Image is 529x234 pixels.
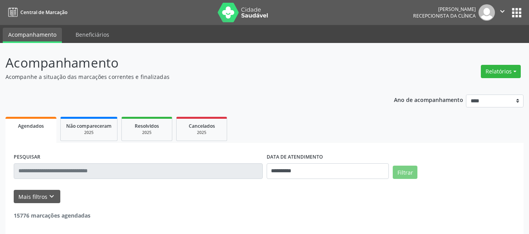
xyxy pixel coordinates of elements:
span: Não compareceram [66,123,112,129]
div: 2025 [182,130,221,136]
p: Ano de acompanhamento [394,95,463,104]
a: Acompanhamento [3,28,62,43]
span: Resolvidos [135,123,159,129]
span: Central de Marcação [20,9,67,16]
button: Filtrar [393,166,417,179]
div: [PERSON_NAME] [413,6,476,13]
div: 2025 [127,130,166,136]
p: Acompanhe a situação das marcações correntes e finalizadas [5,73,368,81]
span: Agendados [18,123,44,129]
div: 2025 [66,130,112,136]
button:  [495,4,510,21]
label: PESQUISAR [14,151,40,163]
label: DATA DE ATENDIMENTO [267,151,323,163]
a: Central de Marcação [5,6,67,19]
button: Relatórios [481,65,521,78]
span: Cancelados [189,123,215,129]
button: Mais filtroskeyboard_arrow_down [14,190,60,204]
p: Acompanhamento [5,53,368,73]
i:  [498,7,507,16]
a: Beneficiários [70,28,115,41]
button: apps [510,6,524,20]
img: img [478,4,495,21]
i: keyboard_arrow_down [47,192,56,201]
span: Recepcionista da clínica [413,13,476,19]
strong: 15776 marcações agendadas [14,212,90,219]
